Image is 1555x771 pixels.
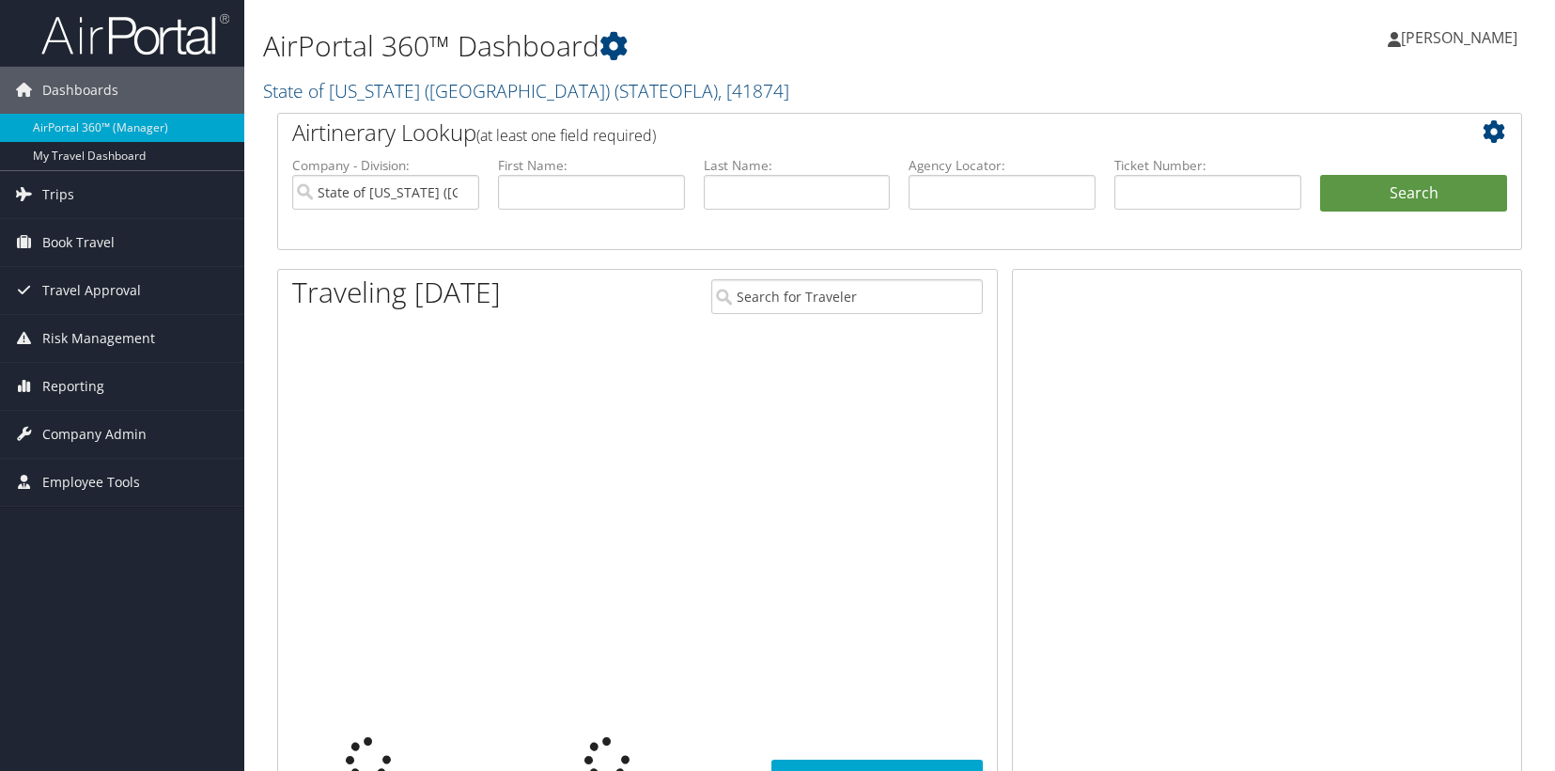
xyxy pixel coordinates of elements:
label: Last Name: [704,156,891,175]
label: Agency Locator: [909,156,1096,175]
span: Reporting [42,363,104,410]
a: State of [US_STATE] ([GEOGRAPHIC_DATA]) [263,78,789,103]
label: Ticket Number: [1114,156,1301,175]
label: Company - Division: [292,156,479,175]
span: Trips [42,171,74,218]
span: Company Admin [42,411,147,458]
button: Search [1320,175,1507,212]
span: ( STATEOFLA ) [614,78,718,103]
span: Travel Approval [42,267,141,314]
h1: Traveling [DATE] [292,273,501,312]
label: First Name: [498,156,685,175]
span: (at least one field required) [476,125,656,146]
span: Risk Management [42,315,155,362]
a: [PERSON_NAME] [1388,9,1536,66]
span: Dashboards [42,67,118,114]
h1: AirPortal 360™ Dashboard [263,26,1112,66]
span: Book Travel [42,219,115,266]
h2: Airtinerary Lookup [292,117,1404,149]
span: , [ 41874 ] [718,78,789,103]
span: Employee Tools [42,459,140,506]
span: [PERSON_NAME] [1401,27,1517,48]
img: airportal-logo.png [41,12,229,56]
input: Search for Traveler [711,279,983,314]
